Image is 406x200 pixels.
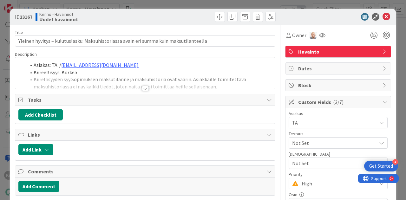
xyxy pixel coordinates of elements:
[302,179,373,188] span: High
[28,96,264,104] span: Tasks
[20,14,32,20] b: 23167
[298,65,379,72] span: Dates
[28,168,264,175] span: Comments
[289,132,388,136] div: Testaus
[289,192,388,197] div: Osio
[292,31,306,39] span: Owner
[28,131,264,139] span: Links
[292,119,377,126] span: TA
[26,61,272,69] li: Asiakas: TA /
[392,159,398,165] div: 4
[333,99,344,105] span: ( 3/7 )
[15,13,32,21] span: ID
[18,144,53,155] button: Add Link
[298,98,379,106] span: Custom Fields
[298,81,379,89] span: Block
[310,32,317,39] img: NG
[298,48,379,55] span: Havainto
[292,159,377,167] span: Not Set
[289,172,388,177] div: Priority
[18,109,63,120] button: Add Checklist
[289,152,388,156] div: [DEMOGRAPHIC_DATA]
[13,1,29,9] span: Support
[32,3,35,8] div: 9+
[364,161,398,171] div: Open Get Started checklist, remaining modules: 4
[15,51,37,57] span: Description
[289,111,388,116] div: Asiakas
[61,62,139,68] a: [EMAIL_ADDRESS][DOMAIN_NAME]
[292,139,377,147] span: Not Set
[15,35,275,47] input: type card name here...
[18,181,59,192] button: Add Comment
[39,12,78,17] span: Kenno - Havainnot
[15,29,23,35] label: Title
[369,163,393,169] div: Get Started
[26,69,272,76] li: Kiireellisyys: Korkea
[39,17,78,22] b: Uudet havainnot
